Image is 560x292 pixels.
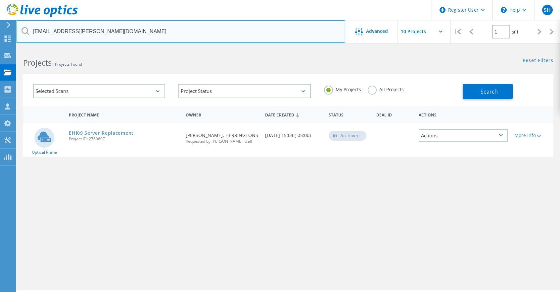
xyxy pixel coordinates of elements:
span: Search [481,88,498,95]
span: of 1 [512,29,519,35]
span: Requested by [PERSON_NAME], Dell [186,139,258,143]
div: [DATE] 15:04 (-05:00) [262,122,325,144]
div: Deal Id [373,108,415,120]
label: All Projects [368,86,404,92]
button: Search [463,84,513,99]
span: Advanced [366,29,388,34]
input: Search projects by name, owner, ID, company, etc [17,20,345,43]
div: More Info [514,133,550,138]
a: Live Optics Dashboard [7,14,78,19]
div: Archived [329,131,366,141]
label: My Projects [324,86,361,92]
a: Reset Filters [523,58,553,64]
span: Project ID: 2769607 [69,137,179,141]
div: Date Created [262,108,325,121]
div: Status [325,108,373,120]
div: Actions [415,108,511,120]
a: EHI09 Server Replacement [69,131,134,135]
div: Project Name [66,108,182,120]
div: Actions [419,129,507,142]
div: Project Status [178,84,310,98]
div: [PERSON_NAME], HERRINGTONS [182,122,262,150]
div: | [546,20,560,43]
div: Owner [182,108,262,120]
div: Selected Scans [33,84,165,98]
div: | [451,20,464,43]
span: SH [544,7,551,13]
svg: \n [501,7,507,13]
span: Optical Prime [32,150,57,154]
b: Projects [23,57,52,68]
span: 1 Projects Found [52,61,82,67]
